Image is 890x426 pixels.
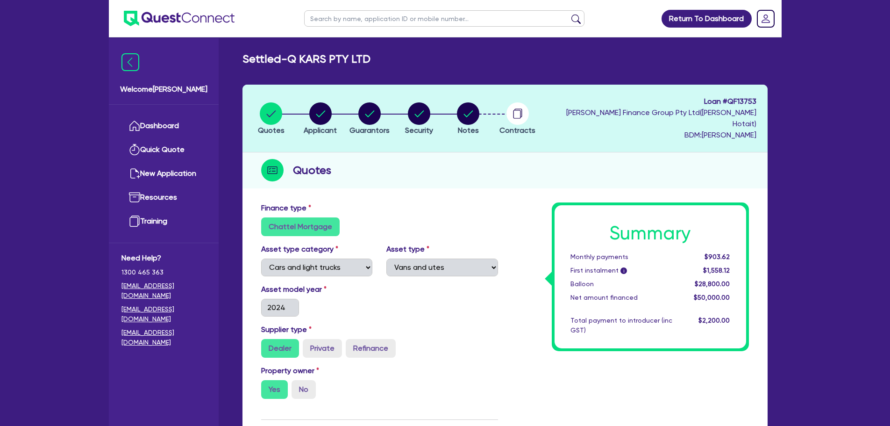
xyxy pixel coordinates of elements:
span: Applicant [304,126,337,135]
label: Chattel Mortgage [261,217,340,236]
span: BDM: [PERSON_NAME] [545,130,756,141]
button: Security [405,102,434,137]
label: No [292,380,316,399]
span: Guarantors [349,126,390,135]
div: Total payment to introducer (inc GST) [563,316,679,335]
span: Contracts [499,126,535,135]
a: [EMAIL_ADDRESS][DOMAIN_NAME] [121,328,206,347]
span: $2,200.00 [698,317,730,324]
span: Quotes [258,126,285,135]
h1: Summary [570,222,730,245]
label: Refinance [346,339,396,358]
div: Balloon [563,279,679,289]
span: 1300 465 363 [121,267,206,277]
a: [EMAIL_ADDRESS][DOMAIN_NAME] [121,304,206,324]
a: Quick Quote [121,138,206,162]
img: quick-quote [129,144,140,155]
a: Dashboard [121,114,206,138]
label: Asset model year [254,284,380,295]
span: Need Help? [121,253,206,264]
img: step-icon [261,159,284,181]
label: Yes [261,380,288,399]
button: Applicant [303,102,337,137]
label: Asset type category [261,244,338,255]
button: Notes [456,102,480,137]
span: Notes [458,126,479,135]
span: Welcome [PERSON_NAME] [120,84,207,95]
a: Return To Dashboard [662,10,752,28]
span: [PERSON_NAME] Finance Group Pty Ltd ( [PERSON_NAME] Hotait ) [566,108,756,128]
img: resources [129,192,140,203]
img: new-application [129,168,140,179]
span: $1,558.12 [703,267,730,274]
span: $903.62 [705,253,730,260]
label: Asset type [386,244,429,255]
label: Finance type [261,202,311,214]
button: Contracts [499,102,536,137]
div: Monthly payments [563,252,679,262]
a: Training [121,209,206,233]
div: First instalment [563,266,679,275]
a: [EMAIL_ADDRESS][DOMAIN_NAME] [121,281,206,301]
img: icon-menu-close [121,53,139,71]
img: training [129,216,140,227]
span: Security [405,126,433,135]
img: quest-connect-logo-blue [124,11,235,26]
label: Supplier type [261,324,312,335]
a: New Application [121,162,206,186]
span: $28,800.00 [695,280,730,288]
button: Quotes [257,102,285,137]
a: Dropdown toggle [754,7,778,31]
h2: Settled - Q KARS PTY LTD [242,52,370,66]
div: Net amount financed [563,293,679,303]
button: Guarantors [349,102,390,137]
span: Loan # QF13753 [545,96,756,107]
span: $50,000.00 [694,294,730,301]
label: Private [303,339,342,358]
label: Property owner [261,365,319,376]
h2: Quotes [293,162,331,179]
a: Resources [121,186,206,209]
label: Dealer [261,339,299,358]
span: i [620,267,627,274]
input: Search by name, application ID or mobile number... [304,10,584,27]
